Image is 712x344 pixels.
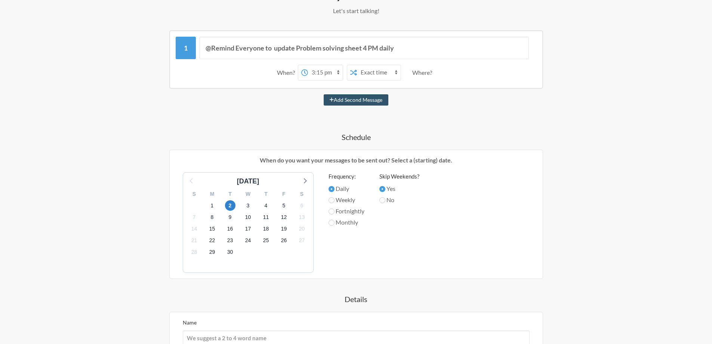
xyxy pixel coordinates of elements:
span: Thursday, October 30, 2025 [225,247,235,258]
span: Monday, October 20, 2025 [297,224,307,234]
p: When do you want your messages to be sent out? Select a (starting) date. [175,156,537,165]
label: Yes [379,184,419,193]
label: Name [183,319,197,326]
span: Sunday, October 26, 2025 [279,235,289,246]
span: Monday, October 27, 2025 [297,235,307,246]
span: Wednesday, October 29, 2025 [207,247,218,258]
div: When? [277,65,298,80]
span: Thursday, October 23, 2025 [225,235,235,246]
span: Wednesday, October 15, 2025 [207,224,218,234]
span: Tuesday, October 7, 2025 [189,212,200,222]
input: Monthly [329,220,335,226]
div: M [203,188,221,200]
span: Monday, October 6, 2025 [297,200,307,211]
span: Sunday, October 19, 2025 [279,224,289,234]
input: No [379,197,385,203]
span: Thursday, October 16, 2025 [225,224,235,234]
div: T [221,188,239,200]
h4: Details [139,294,573,304]
div: Where? [412,65,435,80]
span: Wednesday, October 8, 2025 [207,212,218,222]
span: Thursday, October 9, 2025 [225,212,235,222]
label: Monthly [329,218,364,227]
span: Friday, October 17, 2025 [243,224,253,234]
span: Sunday, October 12, 2025 [279,212,289,222]
span: Saturday, October 4, 2025 [261,200,271,211]
button: Add Second Message [324,94,388,106]
label: Fortnightly [329,207,364,216]
input: Weekly [329,197,335,203]
span: Friday, October 24, 2025 [243,235,253,246]
div: [DATE] [234,176,262,186]
span: Saturday, October 25, 2025 [261,235,271,246]
label: Weekly [329,195,364,204]
span: Thursday, October 2, 2025 [225,200,235,211]
span: Friday, October 10, 2025 [243,212,253,222]
span: Wednesday, October 22, 2025 [207,235,218,246]
span: Friday, October 3, 2025 [243,200,253,211]
div: F [275,188,293,200]
div: W [239,188,257,200]
div: S [185,188,203,200]
label: Daily [329,184,364,193]
p: Let's start talking! [139,6,573,15]
h4: Schedule [139,132,573,142]
div: S [293,188,311,200]
label: Frequency: [329,172,364,181]
input: Daily [329,186,335,192]
span: Tuesday, October 21, 2025 [189,235,200,246]
span: Tuesday, October 14, 2025 [189,224,200,234]
span: Monday, October 13, 2025 [297,212,307,222]
label: No [379,195,419,204]
span: Tuesday, October 28, 2025 [189,247,200,258]
div: T [257,188,275,200]
span: Saturday, October 11, 2025 [261,212,271,222]
input: Fortnightly [329,208,335,214]
span: Wednesday, October 1, 2025 [207,200,218,211]
label: Skip Weekends? [379,172,419,181]
span: Saturday, October 18, 2025 [261,224,271,234]
input: Message [200,37,529,59]
input: Yes [379,186,385,192]
span: Sunday, October 5, 2025 [279,200,289,211]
